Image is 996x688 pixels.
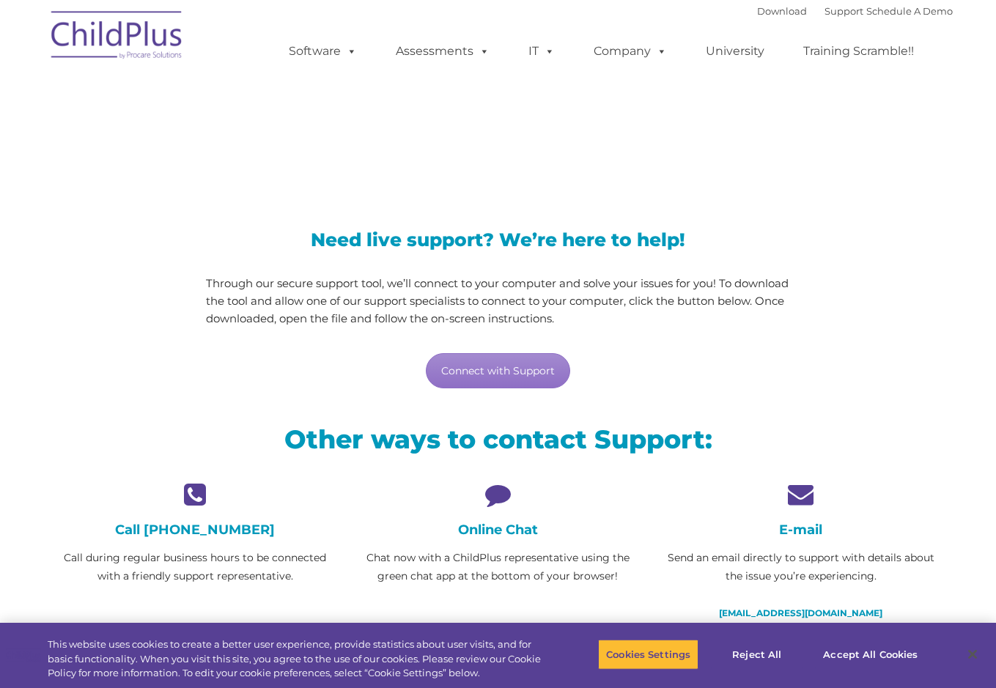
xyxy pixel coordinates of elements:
[48,637,547,681] div: This website uses cookies to create a better user experience, provide statistics about user visit...
[358,549,638,585] p: Chat now with a ChildPlus representative using the green chat app at the bottom of your browser!
[866,5,953,17] a: Schedule A Demo
[660,549,941,585] p: Send an email directly to support with details about the issue you’re experiencing.
[956,638,989,670] button: Close
[381,37,504,66] a: Assessments
[757,5,807,17] a: Download
[426,353,570,388] a: Connect with Support
[514,37,569,66] a: IT
[789,37,929,66] a: Training Scramble!!
[55,549,336,585] p: Call during regular business hours to be connected with a friendly support representative.
[579,37,682,66] a: Company
[825,5,863,17] a: Support
[757,5,953,17] font: |
[55,423,942,456] h2: Other ways to contact Support:
[206,275,790,328] p: Through our secure support tool, we’ll connect to your computer and solve your issues for you! To...
[598,639,698,670] button: Cookies Settings
[44,1,191,74] img: ChildPlus by Procare Solutions
[719,607,882,618] a: [EMAIL_ADDRESS][DOMAIN_NAME]
[206,231,790,249] h3: Need live support? We’re here to help!
[55,522,336,538] h4: Call [PHONE_NUMBER]
[660,522,941,538] h4: E-mail
[274,37,372,66] a: Software
[358,522,638,538] h4: Online Chat
[55,106,603,150] span: LiveSupport with SplashTop
[815,639,926,670] button: Accept All Cookies
[711,639,803,670] button: Reject All
[691,37,779,66] a: University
